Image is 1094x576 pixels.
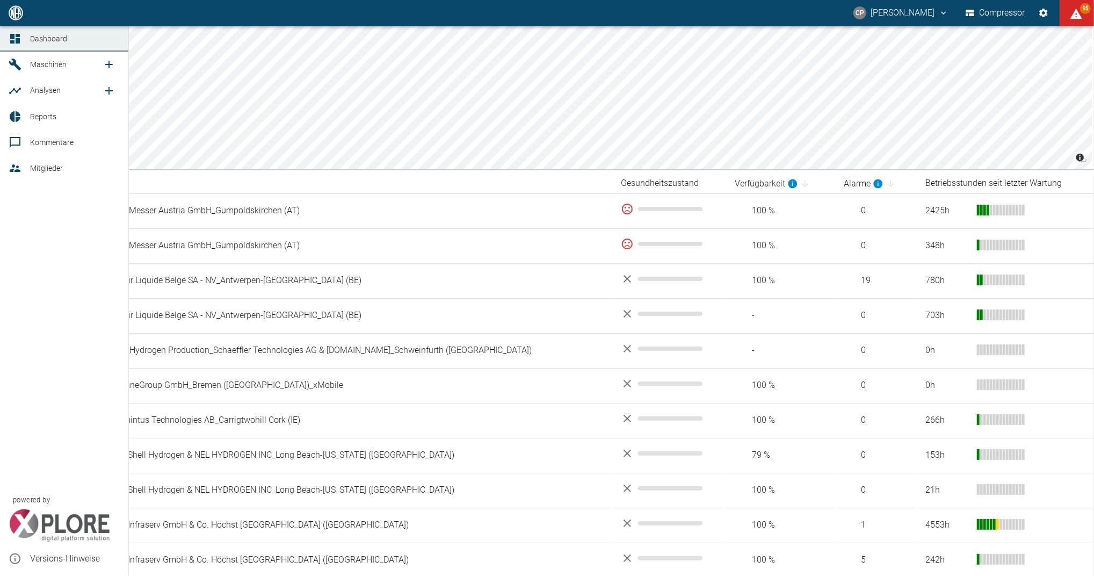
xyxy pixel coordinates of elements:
[621,237,718,250] div: 0 %
[844,484,908,496] span: 0
[612,174,726,193] th: Gesundheitszustand
[71,473,612,508] td: 20.00008/2_Shell Hydrogen & NEL HYDROGEN INC_Long Beach-[US_STATE] ([GEOGRAPHIC_DATA])
[1034,3,1053,23] button: Einstellungen
[71,438,612,473] td: 20.00008/1_Shell Hydrogen & NEL HYDROGEN INC_Long Beach-[US_STATE] ([GEOGRAPHIC_DATA])
[71,368,612,403] td: 18.0005_ArianeGroup GmbH_Bremen ([GEOGRAPHIC_DATA])_xMobile
[621,412,718,425] div: No data
[735,275,827,287] span: 100 %
[925,484,968,496] div: 21 h
[30,138,74,147] span: Kommentare
[925,309,968,322] div: 703 h
[621,272,718,285] div: No data
[925,449,968,462] div: 153 h
[71,403,612,438] td: 20.00006_Quintus Technologies AB_Carrigtwohill Cork (IE)
[98,54,120,75] a: new /machines
[30,86,61,95] span: Analysen
[844,275,908,287] span: 19
[844,177,883,190] div: berechnet für die letzten 7 Tage
[925,205,968,217] div: 2425 h
[8,5,24,20] img: logo
[71,333,612,368] td: 15.0000474_Hydrogen Production_Schaeffler Technologies AG & [DOMAIN_NAME]_Schweinfurth ([GEOGRAPH...
[30,60,67,69] span: Maschinen
[71,508,612,543] td: 20.00011/1_Infraserv GmbH & Co. Höchst [GEOGRAPHIC_DATA] ([GEOGRAPHIC_DATA])
[735,554,827,566] span: 100 %
[925,414,968,427] div: 266 h
[30,164,63,172] span: Mitglieder
[917,174,1094,193] th: Betriebsstunden seit letzter Wartung
[844,519,908,531] span: 1
[853,6,866,19] div: CP
[71,193,612,228] td: 02.2294_V7_Messer Austria GmbH_Gumpoldskirchen (AT)
[621,377,718,390] div: No data
[844,344,908,357] span: 0
[621,447,718,460] div: No data
[735,344,827,357] span: -
[71,228,612,263] td: 04.2115_V8_Messer Austria GmbH_Gumpoldskirchen (AT)
[1080,3,1091,14] span: 95
[9,509,110,542] img: Xplore Logo
[71,298,612,333] td: 13.0007/2_Air Liquide Belge SA - NV_Antwerpen-[GEOGRAPHIC_DATA] (BE)
[98,80,120,102] a: new /analyses/list/0
[735,309,827,322] span: -
[621,307,718,320] div: No data
[844,414,908,427] span: 0
[852,3,950,23] button: christoph.palm@neuman-esser.com
[735,240,827,252] span: 100 %
[30,34,67,43] span: Dashboard
[844,240,908,252] span: 0
[925,554,968,566] div: 242 h
[71,263,612,298] td: 13.0007/1_Air Liquide Belge SA - NV_Antwerpen-[GEOGRAPHIC_DATA] (BE)
[621,203,718,215] div: 0 %
[844,309,908,322] span: 0
[844,379,908,392] span: 0
[735,177,798,190] div: berechnet für die letzten 7 Tage
[30,112,56,121] span: Reports
[925,344,968,357] div: 0 h
[925,275,968,287] div: 780 h
[925,379,968,392] div: 0 h
[735,205,827,217] span: 100 %
[925,240,968,252] div: 348 h
[30,552,120,565] span: Versions-Hinweise
[925,519,968,531] div: 4553 h
[621,482,718,495] div: No data
[621,517,718,530] div: No data
[844,554,908,566] span: 5
[735,379,827,392] span: 100 %
[963,3,1027,23] button: Compressor
[844,449,908,462] span: 0
[844,205,908,217] span: 0
[735,484,827,496] span: 100 %
[621,552,718,565] div: No data
[13,495,50,505] span: powered by
[621,342,718,355] div: No data
[735,519,827,531] span: 100 %
[735,414,827,427] span: 100 %
[735,449,827,462] span: 79 %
